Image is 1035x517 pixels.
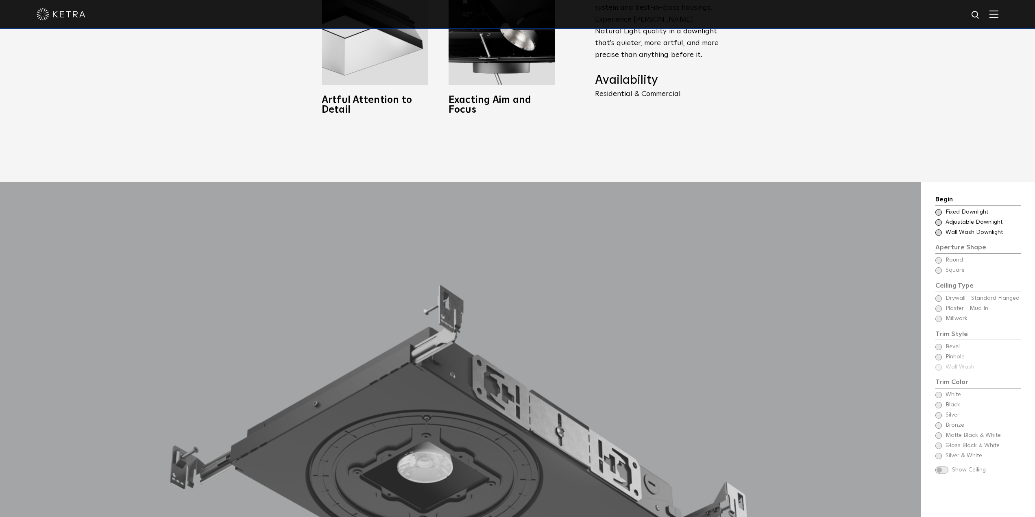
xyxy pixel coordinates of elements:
img: Hamburger%20Nav.svg [989,10,998,18]
div: Begin [935,194,1021,206]
h3: Exacting Aim and Focus [449,95,555,115]
span: Adjustable Downlight [946,218,1020,227]
img: ketra-logo-2019-white [37,8,85,20]
p: Residential & Commercial [595,90,721,98]
span: Fixed Downlight [946,208,1020,216]
span: Wall Wash Downlight [946,229,1020,237]
h4: Availability [595,73,721,88]
h3: Artful Attention to Detail [322,95,428,115]
span: Show Ceiling [952,466,1021,474]
img: search icon [971,10,981,20]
